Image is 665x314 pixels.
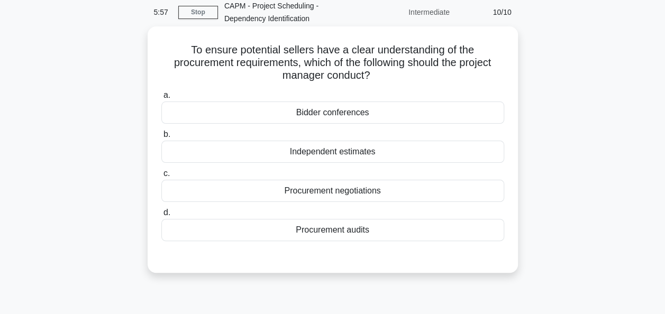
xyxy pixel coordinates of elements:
[148,2,178,23] div: 5:57
[163,90,170,99] span: a.
[160,43,505,82] h5: To ensure potential sellers have a clear understanding of the procurement requirements, which of ...
[163,130,170,138] span: b.
[178,6,218,19] a: Stop
[456,2,518,23] div: 10/10
[163,169,170,178] span: c.
[363,2,456,23] div: Intermediate
[161,180,504,202] div: Procurement negotiations
[161,219,504,241] div: Procurement audits
[163,208,170,217] span: d.
[161,141,504,163] div: Independent estimates
[161,101,504,124] div: Bidder conferences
